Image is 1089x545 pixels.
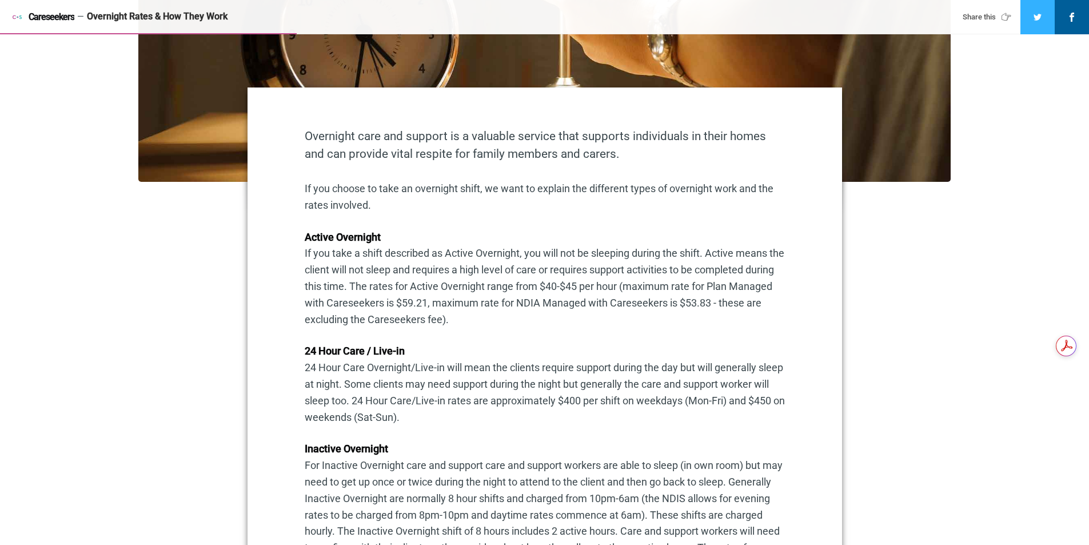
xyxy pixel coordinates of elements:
p: If you take a shift described as Active Overnight, you will not be sleeping during the shift. Act... [305,229,785,328]
span: — [77,13,84,21]
span: Careseekers [29,12,74,22]
p: Overnight care and support is a valuable service that supports individuals in their homes and can... [305,128,785,163]
img: Careseekers icon [11,11,23,23]
strong: Active Overnight [305,231,381,243]
div: Share this [963,12,1015,22]
a: Careseekers [11,11,74,23]
div: Overnight Rates & How They Work [87,11,941,23]
p: 24 Hour Care Overnight/Live-in will mean the clients require support during the day but will gene... [305,343,785,425]
strong: 24 Hour Care / Live-in [305,345,405,357]
p: If you choose to take an overnight shift, we want to explain the different types of overnight wor... [305,181,785,214]
strong: Inactive Overnight [305,443,388,455]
